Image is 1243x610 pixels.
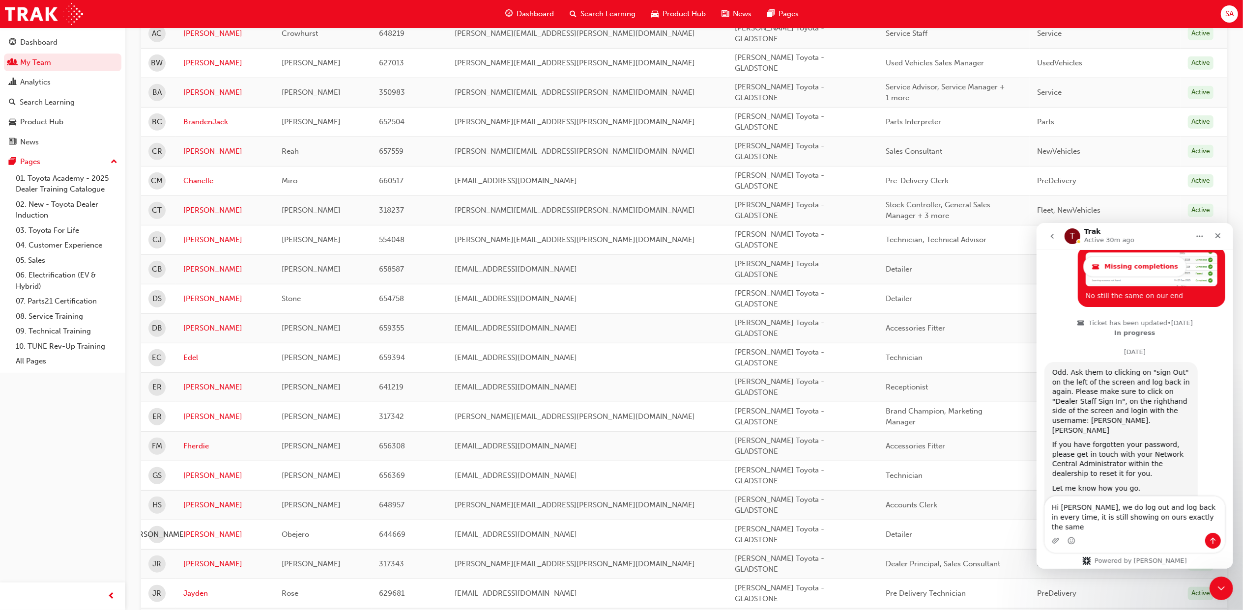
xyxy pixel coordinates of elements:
[1037,223,1233,569] iframe: Intercom live chat
[282,353,341,362] span: [PERSON_NAME]
[9,58,16,67] span: people-icon
[9,138,16,147] span: news-icon
[735,112,824,132] span: [PERSON_NAME] Toyota - GLADSTONE
[886,471,923,480] span: Technician
[455,206,695,215] span: [PERSON_NAME][EMAIL_ADDRESS][PERSON_NAME][DOMAIN_NAME]
[886,200,990,221] span: Stock Controller, General Sales Manager + 3 more
[12,253,121,268] a: 05. Sales
[183,87,267,98] a: [PERSON_NAME]
[735,141,824,162] span: [PERSON_NAME] Toyota - GLADSTONE
[735,83,824,103] span: [PERSON_NAME] Toyota - GLADSTONE
[455,559,695,568] span: [PERSON_NAME][EMAIL_ADDRESS][PERSON_NAME][DOMAIN_NAME]
[497,4,562,24] a: guage-iconDashboard
[20,116,63,128] div: Product Hub
[151,57,163,69] span: BW
[1225,8,1234,20] span: SA
[152,234,162,246] span: CJ
[886,294,912,303] span: Detailer
[505,8,513,20] span: guage-icon
[379,117,405,126] span: 652504
[152,293,162,305] span: DS
[1210,577,1233,600] iframe: Intercom live chat
[886,442,945,450] span: Accessories Fitter
[183,352,267,363] a: Edel
[282,235,341,244] span: [PERSON_NAME]
[455,442,577,450] span: [EMAIL_ADDRESS][DOMAIN_NAME]
[1188,145,1214,158] div: Active
[562,4,643,24] a: search-iconSearch Learning
[735,436,824,456] span: [PERSON_NAME] Toyota - GLADSTONE
[455,58,695,67] span: [PERSON_NAME][EMAIL_ADDRESS][PERSON_NAME][DOMAIN_NAME]
[282,265,341,274] span: [PERSON_NAME]
[886,530,912,539] span: Detailer
[151,175,163,187] span: CM
[4,93,121,111] a: Search Learning
[733,8,752,20] span: News
[12,171,121,197] a: 01. Toyota Academy - 2025 Dealer Training Catalogue
[735,53,824,73] span: [PERSON_NAME] Toyota - GLADSTONE
[108,590,116,603] span: prev-icon
[152,411,162,422] span: ER
[455,88,695,97] span: [PERSON_NAME][EMAIL_ADDRESS][PERSON_NAME][DOMAIN_NAME]
[570,8,577,20] span: search-icon
[152,499,162,511] span: HS
[735,466,824,486] span: [PERSON_NAME] Toyota - GLADSTONE
[20,37,58,48] div: Dashboard
[152,28,162,39] span: AC
[183,293,267,305] a: [PERSON_NAME]
[455,530,577,539] span: [EMAIL_ADDRESS][DOMAIN_NAME]
[886,83,1005,103] span: Service Advisor, Service Manager + 1 more
[152,264,162,275] span: CB
[379,412,404,421] span: 317342
[455,29,695,38] span: [PERSON_NAME][EMAIL_ADDRESS][PERSON_NAME][DOMAIN_NAME]
[455,383,577,391] span: [EMAIL_ADDRESS][DOMAIN_NAME]
[183,57,267,69] a: [PERSON_NAME]
[4,33,121,52] a: Dashboard
[128,529,187,540] span: [PERSON_NAME]
[1221,5,1238,23] button: SA
[455,294,577,303] span: [EMAIL_ADDRESS][DOMAIN_NAME]
[5,3,83,25] img: Trak
[9,38,16,47] span: guage-icon
[20,77,51,88] div: Analytics
[886,176,949,185] span: Pre-Delivery Clerk
[455,471,577,480] span: [EMAIL_ADDRESS][DOMAIN_NAME]
[1037,117,1054,126] span: Parts
[282,383,341,391] span: [PERSON_NAME]
[735,289,824,309] span: [PERSON_NAME] Toyota - GLADSTONE
[12,339,121,354] a: 10. TUNE Rev-Up Training
[379,442,405,450] span: 656308
[4,54,121,72] a: My Team
[152,382,162,393] span: ER
[183,470,267,481] a: [PERSON_NAME]
[1037,147,1080,156] span: NewVehicles
[282,559,341,568] span: [PERSON_NAME]
[282,117,341,126] span: [PERSON_NAME]
[183,28,267,39] a: [PERSON_NAME]
[183,499,267,511] a: [PERSON_NAME]
[886,147,942,156] span: Sales Consultant
[379,383,404,391] span: 641219
[282,206,341,215] span: [PERSON_NAME]
[4,31,121,153] button: DashboardMy TeamAnalyticsSearch LearningProduct HubNews
[111,156,117,168] span: up-icon
[379,530,405,539] span: 644669
[517,8,554,20] span: Dashboard
[759,4,807,24] a: pages-iconPages
[9,158,16,166] span: pages-icon
[379,589,405,598] span: 629681
[643,4,714,24] a: car-iconProduct Hub
[886,500,937,509] span: Accounts Clerk
[9,118,16,127] span: car-icon
[735,259,824,279] span: [PERSON_NAME] Toyota - GLADSTONE
[663,8,706,20] span: Product Hub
